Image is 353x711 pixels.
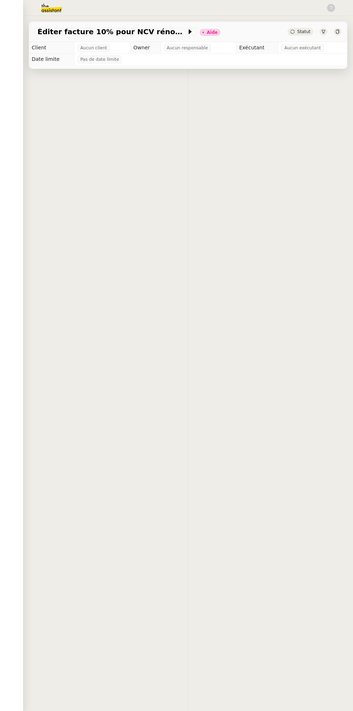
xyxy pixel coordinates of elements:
span: Éditer facture 10% pour NCV rénovation [37,28,187,35]
span: Statut [297,29,310,34]
span: Pas de date limite [80,56,119,63]
td: Owner [130,42,161,54]
td: Date limite [29,54,74,65]
span: Aucun client [80,44,107,52]
td: Exécutant [236,42,278,54]
td: Client [29,42,74,54]
span: Aucun responsable [167,44,208,52]
span: Aucun exécutant [284,44,321,52]
div: Aide [207,30,218,35]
